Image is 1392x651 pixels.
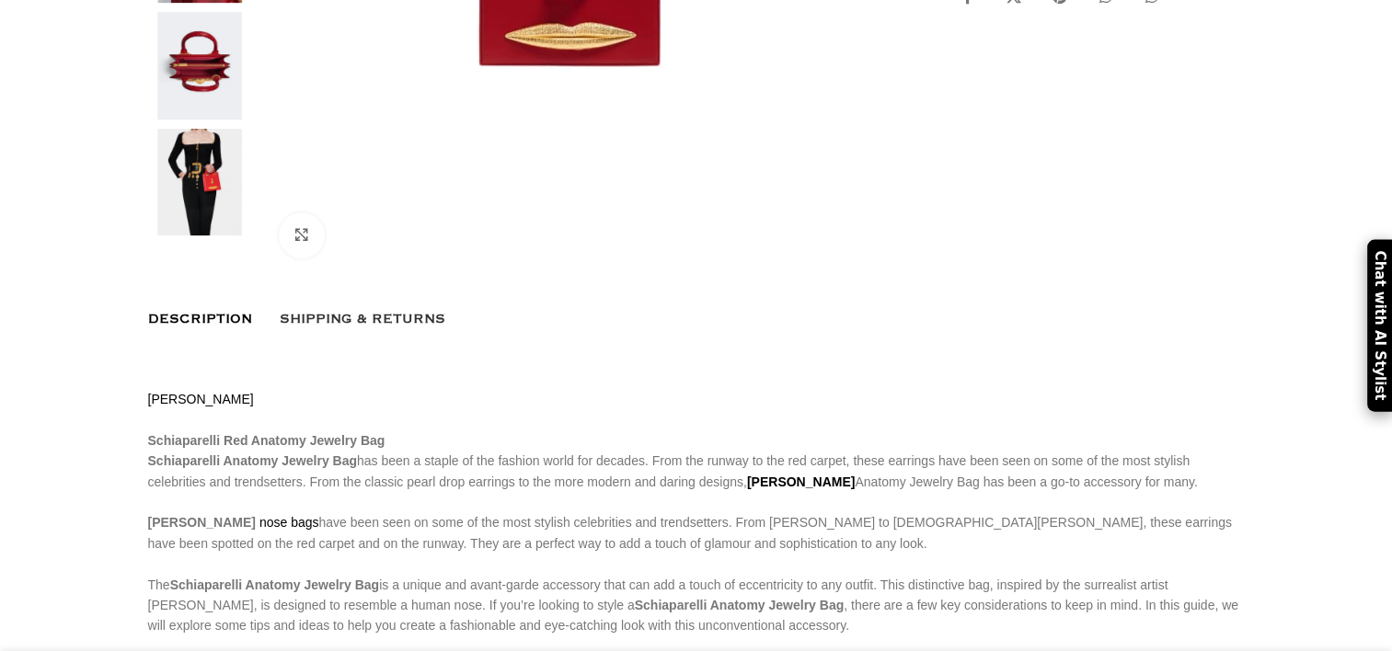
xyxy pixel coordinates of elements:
[747,474,855,489] a: [PERSON_NAME]
[170,577,379,592] strong: Schiaparelli Anatomy Jewelry Bag
[144,12,256,120] img: Schiaparelli nose bag
[148,453,357,468] strong: Schiaparelli Anatomy Jewelry Bag
[148,392,254,406] a: [PERSON_NAME]
[148,300,252,338] a: Description
[280,309,445,329] span: Shipping & Returns
[148,451,1245,636] p: has been a staple of the fashion world for decades. From the runway to the red carpet, these earr...
[148,309,252,329] span: Description
[148,515,256,530] strong: [PERSON_NAME]
[635,598,844,612] strong: Schiaparelli Anatomy Jewelry Bag
[259,515,319,530] a: nose bags
[280,300,445,338] a: Shipping & Returns
[148,433,385,448] strong: Schiaparelli Red Anatomy Jewelry Bag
